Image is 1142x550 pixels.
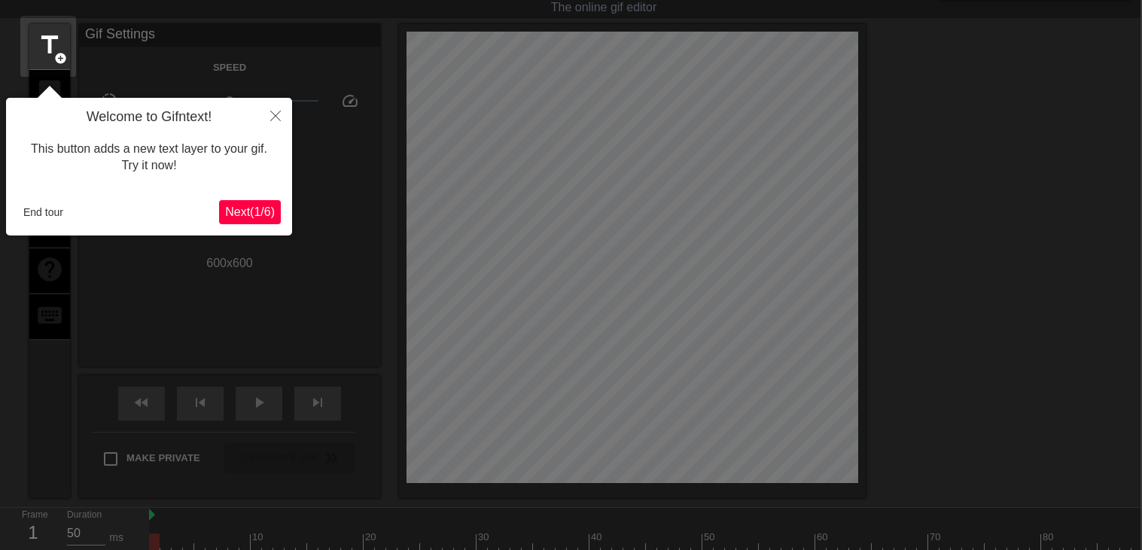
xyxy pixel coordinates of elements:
[259,98,292,132] button: Close
[225,205,275,218] span: Next ( 1 / 6 )
[219,200,281,224] button: Next
[17,201,69,223] button: End tour
[17,126,281,190] div: This button adds a new text layer to your gif. Try it now!
[17,109,281,126] h4: Welcome to Gifntext!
